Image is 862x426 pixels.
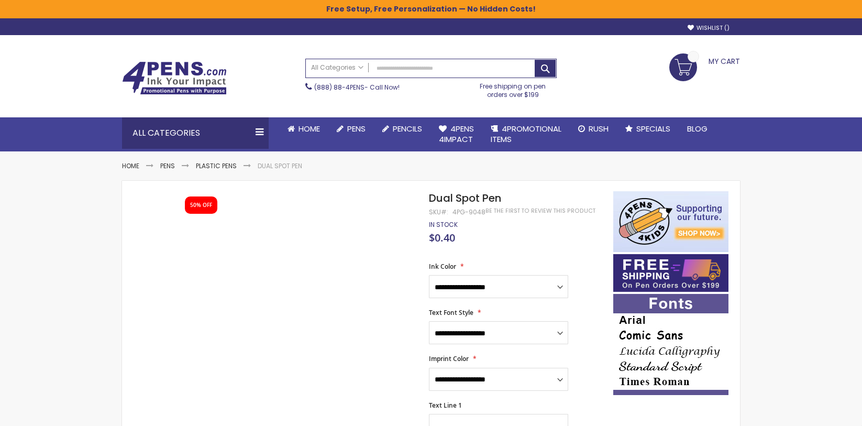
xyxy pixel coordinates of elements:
a: 4Pens4impact [430,117,482,151]
span: $0.40 [429,231,455,245]
a: Wishlist [688,24,730,32]
span: Imprint Color [429,354,469,363]
span: Blog [687,123,708,134]
span: 4Pens 4impact [439,123,474,145]
span: Text Line 1 [429,401,462,410]
img: 4pens 4 kids [613,191,728,252]
a: Pens [328,117,374,140]
div: All Categories [122,117,269,149]
a: Pencils [374,117,430,140]
div: 50% OFF [190,202,212,209]
a: Home [279,117,328,140]
a: Plastic Pens [196,161,237,170]
a: Rush [570,117,617,140]
span: - Call Now! [314,83,400,92]
a: All Categories [306,59,369,77]
span: Text Font Style [429,308,473,317]
a: Specials [617,117,679,140]
span: 4PROMOTIONAL ITEMS [491,123,561,145]
div: Free shipping on pen orders over $199 [469,78,557,99]
li: Dual Spot Pen [258,162,302,170]
a: Pens [160,161,175,170]
span: Rush [589,123,609,134]
img: 4Pens Custom Pens and Promotional Products [122,61,227,95]
span: Dual Spot Pen [429,191,501,205]
span: Ink Color [429,262,456,271]
a: (888) 88-4PENS [314,83,364,92]
span: All Categories [311,63,363,72]
div: Availability [429,221,458,229]
span: Pens [347,123,366,134]
span: Specials [636,123,670,134]
span: Home [299,123,320,134]
a: Be the first to review this product [485,207,595,215]
span: Pencils [393,123,422,134]
strong: SKU [429,207,448,216]
div: 4PG-9048 [452,208,485,216]
a: Blog [679,117,716,140]
img: Free shipping on orders over $199 [613,254,728,292]
a: 4PROMOTIONALITEMS [482,117,570,151]
span: In stock [429,220,458,229]
img: font-personalization-examples [613,294,728,395]
a: Home [122,161,139,170]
